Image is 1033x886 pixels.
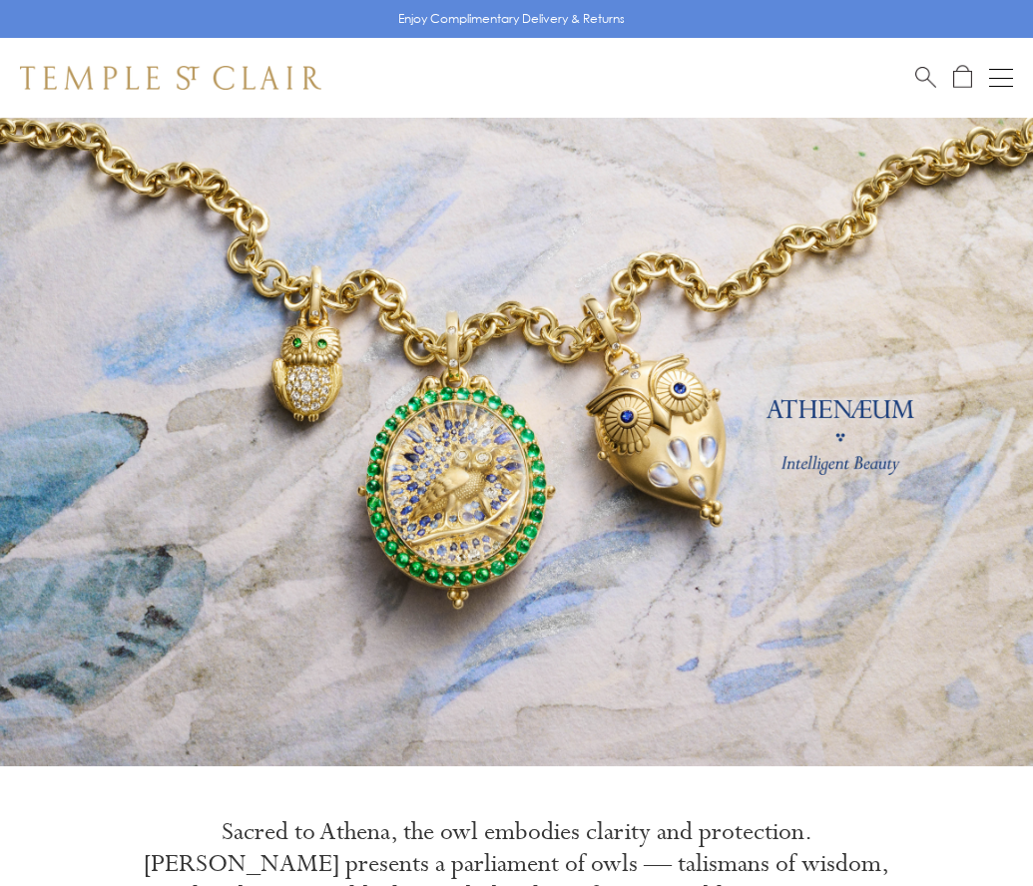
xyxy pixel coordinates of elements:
p: Enjoy Complimentary Delivery & Returns [398,9,625,29]
button: Open navigation [989,66,1013,90]
a: Open Shopping Bag [953,65,972,90]
a: Search [915,65,936,90]
img: Temple St. Clair [20,66,321,90]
